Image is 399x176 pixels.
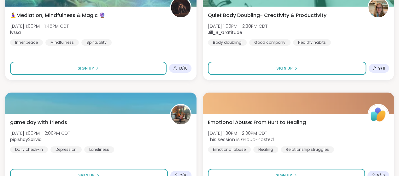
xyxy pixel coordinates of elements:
div: Body doubling [208,39,247,46]
span: [DATE] 1:00PM - 1:45PM CDT [10,23,69,29]
div: Emotional abuse [208,146,251,153]
div: Spirituality [81,39,112,46]
div: Mindfulness [45,39,79,46]
span: 9 / 11 [378,66,385,71]
div: Healing [253,146,278,153]
button: Sign Up [208,62,367,75]
span: Sign Up [276,65,293,71]
span: Emotional Abuse: From Hurt to Healing [208,119,306,126]
span: [DATE] 1:00PM - 2:00PM CDT [10,130,70,136]
span: game day with friends [10,119,67,126]
span: Sign Up [78,65,94,71]
span: 13 / 16 [179,66,188,71]
div: Good company [249,39,290,46]
div: Healthy habits [293,39,331,46]
span: This session is Group-hosted [208,136,274,143]
span: [DATE] 1:00PM - 2:30PM CDT [208,23,267,29]
b: lyssa [10,29,21,36]
div: Loneliness [84,146,114,153]
div: Inner peace [10,39,43,46]
div: Depression [50,146,82,153]
div: Daily check-in [10,146,48,153]
b: pipishay2olivia [10,136,42,143]
span: Quiet Body Doubling- Creativity & Productivity [208,12,326,19]
b: Jill_B_Gratitude [208,29,242,36]
button: Sign Up [10,62,167,75]
img: ShareWell [368,105,388,124]
span: [DATE] 1:30PM - 2:30PM CDT [208,130,274,136]
img: pipishay2olivia [171,105,191,124]
div: Relationship struggles [281,146,334,153]
span: 🧘‍♀️Mediation, Mindfulness & Magic 🔮 [10,12,105,19]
